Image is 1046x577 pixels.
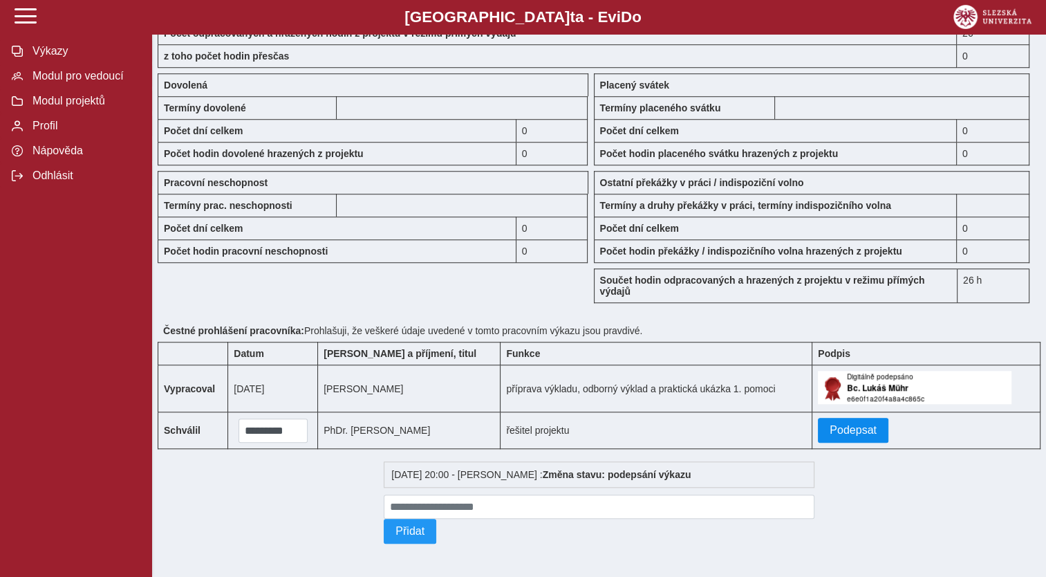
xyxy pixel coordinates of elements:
[324,348,476,359] b: [PERSON_NAME] a příjmení, titul
[600,177,804,188] b: Ostatní překážky v práci / indispoziční volno
[516,217,588,239] div: 0
[600,223,679,234] b: Počet dní celkem
[957,142,1029,165] div: 0
[164,425,200,436] b: Schválil
[28,145,140,157] span: Nápověda
[953,5,1031,29] img: logo_web_su.png
[164,200,292,211] b: Termíny prac. neschopnosti
[164,148,364,159] b: Počet hodin dovolené hrazených z projektu
[570,8,575,26] span: t
[234,348,264,359] b: Datum
[506,348,540,359] b: Funkce
[600,275,925,297] b: Součet hodin odpracovaných a hrazených z projektu v režimu přímých výdajů
[543,469,691,480] b: Změna stavu: podepsání výkazu
[632,8,642,26] span: o
[164,51,289,62] b: z toho počet hodin přesčas
[818,418,888,443] button: Podepsat
[28,70,140,82] span: Modul pro vedoucí
[621,8,632,26] span: D
[318,412,501,449] td: PhDr. [PERSON_NAME]
[957,268,1029,303] div: 26 h
[395,525,424,538] span: Přidat
[164,383,215,394] b: Vypracoval
[164,223,243,234] b: Počet dní celkem
[234,383,264,394] span: [DATE]
[164,177,268,188] b: Pracovní neschopnost
[501,412,812,449] td: řešitel projektu
[164,80,207,91] b: Dovolená
[164,125,243,136] b: Počet dní celkem
[318,365,501,412] td: [PERSON_NAME]
[600,246,902,257] b: Počet hodin překážky / indispozičního volna hrazených z projektu
[158,320,1040,342] div: Prohlašuji, že veškeré údaje uvedené v tomto pracovním výkazu jsou pravdivé.
[28,120,140,132] span: Profil
[600,125,679,136] b: Počet dní celkem
[818,371,1011,404] img: Digitálně podepsáno uživatelem
[957,239,1029,263] div: 0
[830,424,877,437] span: Podepsat
[516,239,588,263] div: 0
[516,142,588,165] div: 0
[957,119,1029,142] div: 0
[41,8,1005,26] b: [GEOGRAPHIC_DATA] a - Evi
[28,95,140,107] span: Modul projektů
[600,80,669,91] b: Placený svátek
[163,325,304,336] b: Čestné prohlášení pracovníka:
[384,461,814,488] div: [DATE] 20:00 - [PERSON_NAME] :
[164,102,246,113] b: Termíny dovolené
[957,217,1029,239] div: 0
[384,519,436,544] button: Přidat
[28,45,140,57] span: Výkazy
[600,102,721,113] b: Termíny placeného svátku
[600,148,839,159] b: Počet hodin placeného svátku hrazených z projektu
[516,119,588,142] div: 0
[600,200,891,211] b: Termíny a druhy překážky v práci, termíny indispozičního volna
[957,44,1029,68] div: 0
[28,170,140,182] span: Odhlásit
[501,365,812,412] td: příprava výkladu, odborný výklad a praktická ukázka 1. pomoci
[818,348,850,359] b: Podpis
[164,246,328,257] b: Počet hodin pracovní neschopnosti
